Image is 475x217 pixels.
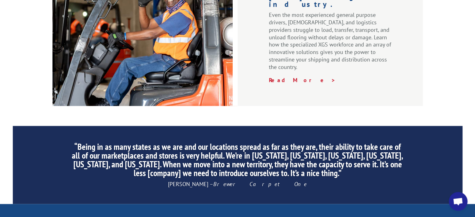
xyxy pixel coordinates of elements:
[168,180,307,188] span: [PERSON_NAME] –
[449,192,468,211] div: Open chat
[213,180,307,188] em: Brewer Carpet One
[269,11,392,76] p: Even the most experienced general purpose drivers, [DEMOGRAPHIC_DATA], and logistics providers st...
[71,142,403,180] h2: “Being in as many states as we are and our locations spread as far as they are, their ability to ...
[269,76,336,84] a: Read More >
